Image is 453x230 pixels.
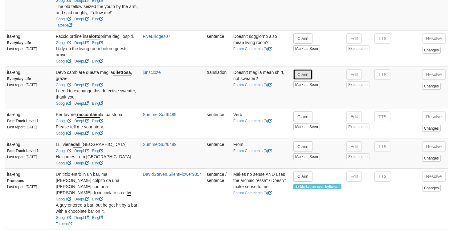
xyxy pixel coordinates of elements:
[346,171,362,182] button: Edit
[293,171,312,182] button: Claim
[7,179,24,183] strong: Pronouns
[56,222,72,226] a: Tatoeba
[56,112,123,118] span: Per favore, la tua storia.
[204,67,231,109] td: translation
[7,41,31,45] strong: Everyday Life
[56,124,138,130] div: Please tell me your story.
[231,109,291,139] td: Verb
[346,45,369,52] button: Explanation
[56,131,71,135] a: Google
[92,119,103,123] a: Bing
[204,30,231,67] td: sentence
[422,155,441,162] button: Changes
[204,109,231,139] td: sentence
[92,41,103,45] a: Bing
[56,34,134,39] span: Faccio ordine in prima degli ospiti.
[56,41,71,45] a: Google
[92,149,103,153] a: Bing
[7,185,37,189] small: Last report: [DATE]
[56,172,133,196] span: Un tizio entrò in un bar, ma [PERSON_NAME] colpito da una [PERSON_NAME] con una [PERSON_NAME] di ...
[7,141,51,147] div: ita-eng
[74,119,89,123] a: DeepL
[7,69,51,75] div: ita-eng
[56,101,71,106] a: Google
[7,171,51,177] div: ita-eng
[92,101,103,106] a: Bing
[74,197,89,201] a: DeepL
[7,125,37,129] small: Last report: [DATE]
[422,111,446,122] button: Resolve
[346,69,362,80] button: Edit
[422,69,446,80] button: Resolve
[143,34,170,39] a: FiveBridges07
[7,77,31,81] strong: Everyday Life
[74,131,89,135] a: DeepL
[233,119,272,123] a: Forum Comments (0)
[346,153,369,160] button: Explanation
[73,142,81,147] u: dall'
[74,59,89,63] a: DeepL
[7,83,37,87] small: Last report: [DATE]
[56,88,138,100] div: I need to exchange this defective sweater, thank you.
[374,141,390,152] button: TTS
[92,161,103,165] a: Bing
[293,111,312,122] button: Claim
[92,216,103,220] a: Bing
[127,190,132,196] u: lei
[422,47,441,54] button: Changes
[231,168,291,229] td: Makes no sense AND uses the archaic "essa" / Doesn't make sense to me
[56,197,71,201] a: Google
[74,41,89,45] a: DeepL
[422,33,446,44] button: Resolve
[113,70,131,75] u: difettosa
[204,139,231,168] td: sentence
[56,154,138,160] div: He comes from [GEOGRAPHIC_DATA].
[7,111,51,118] div: ita-eng
[422,125,441,132] button: Changes
[293,141,312,152] button: Claim
[231,67,291,109] td: Doesn’t maglia mean shirt, not sweater?
[374,69,390,80] button: TTS
[231,139,291,168] td: From
[56,70,132,81] span: Devo cambiare questa maglia , grazie.
[374,111,390,122] button: TTS
[346,111,362,122] button: Edit
[56,83,71,87] a: Google
[374,33,390,44] button: TTS
[346,33,362,44] button: Edit
[74,83,89,87] a: DeepL
[143,172,167,177] a: DavidSteven
[293,81,320,88] button: Mark as Seen
[56,119,71,123] a: Google
[56,216,71,220] a: Google
[293,184,341,189] span: 👀 Marked as seen by itamari
[74,216,89,220] a: DeepL
[92,197,103,201] a: Bing
[293,153,320,160] button: Mark as Seen
[143,70,161,75] a: junscloze
[86,34,100,39] u: salotto
[231,30,291,67] td: Doesn't soggiorno also mean living room?
[56,46,138,58] div: I tidy up the living room before guests arrive.
[56,149,71,153] a: Google
[204,168,231,229] td: sentence / sentence
[422,185,441,192] button: Changes
[233,149,272,153] a: Forum Comments (0)
[74,101,89,106] a: DeepL
[143,142,177,147] a: SummerSurf6489
[233,47,272,51] a: Forum Comments (0)
[346,81,369,88] button: Explanation
[56,23,72,27] a: Tatoeba
[233,83,272,87] a: Forum Comments (0)
[346,123,369,130] button: Explanation
[143,112,177,117] a: SummerSurf6489
[293,123,320,130] button: Mark as Seen
[140,168,204,229] td: ,
[77,112,100,118] u: raccontami
[422,171,446,182] button: Resolve
[92,83,103,87] a: Bing
[56,17,71,21] a: Google
[346,141,362,152] button: Edit
[56,202,138,214] div: A guy entered a bar, but he got hit by a bar with a chocolate bar on it.
[56,161,71,165] a: Google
